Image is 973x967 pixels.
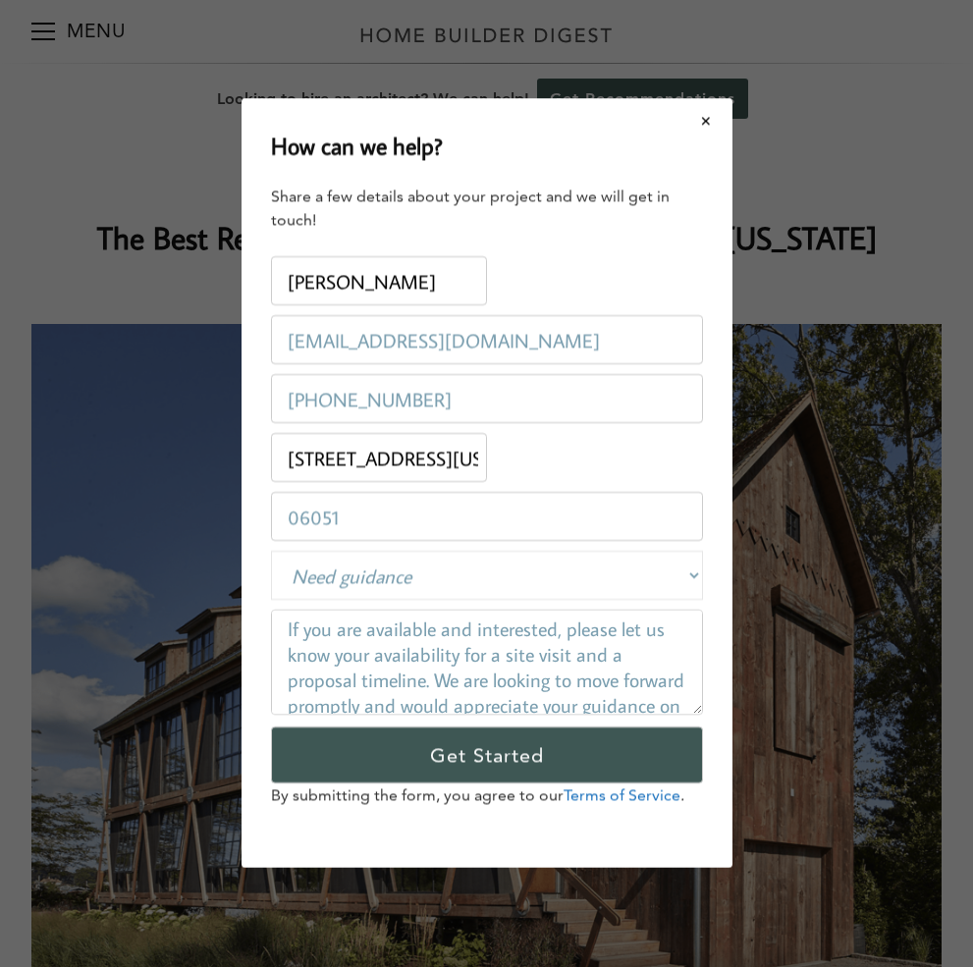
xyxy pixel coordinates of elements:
[271,128,443,163] h2: How can we help?
[271,186,703,233] div: Share a few details about your project and we will get in touch!
[680,100,732,141] button: Close modal
[271,316,703,365] input: Email Address
[271,375,703,424] input: Phone Number
[271,493,703,542] input: Zip Code
[271,257,487,306] input: Name
[271,727,703,784] input: Get Started
[596,826,949,943] iframe: Drift Widget Chat Controller
[271,434,487,483] input: Project Address
[271,784,703,808] p: By submitting the form, you agree to our .
[564,786,680,805] a: Terms of Service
